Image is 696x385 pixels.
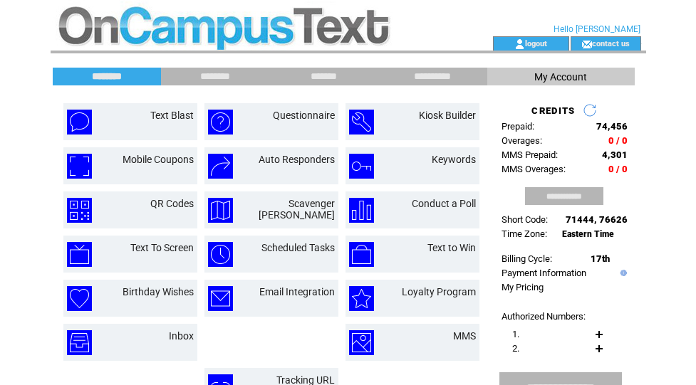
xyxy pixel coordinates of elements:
[453,330,476,342] a: MMS
[502,311,586,322] span: Authorized Numbers:
[591,253,610,264] span: 17th
[608,135,628,146] span: 0 / 0
[261,242,335,253] a: Scheduled Tasks
[531,105,575,116] span: CREDITS
[402,286,476,297] a: Loyalty Program
[502,121,534,132] span: Prepaid:
[67,286,92,311] img: birthday-wishes.png
[502,282,544,292] a: My Pricing
[208,110,233,135] img: questionnaire.png
[259,198,335,221] a: Scavenger [PERSON_NAME]
[208,198,233,223] img: scavenger-hunt.png
[554,24,640,34] span: Hello [PERSON_NAME]
[349,330,374,355] img: mms.png
[259,154,335,165] a: Auto Responders
[514,38,525,50] img: account_icon.gif
[349,110,374,135] img: kiosk-builder.png
[534,71,587,83] span: My Account
[67,198,92,223] img: qr-codes.png
[617,270,627,276] img: help.gif
[502,164,566,174] span: MMS Overages:
[608,164,628,174] span: 0 / 0
[150,198,194,209] a: QR Codes
[349,242,374,267] img: text-to-win.png
[67,110,92,135] img: text-blast.png
[525,38,547,48] a: logout
[208,242,233,267] img: scheduled-tasks.png
[592,38,630,48] a: contact us
[67,242,92,267] img: text-to-screen.png
[432,154,476,165] a: Keywords
[123,286,194,297] a: Birthday Wishes
[427,242,476,253] a: Text to Win
[562,229,614,239] span: Eastern Time
[512,343,519,354] span: 2.
[208,154,233,179] img: auto-responders.png
[502,253,552,264] span: Billing Cycle:
[150,110,194,121] a: Text Blast
[67,330,92,355] img: inbox.png
[602,149,628,160] span: 4,301
[169,330,194,342] a: Inbox
[259,286,335,297] a: Email Integration
[349,198,374,223] img: conduct-a-poll.png
[502,268,586,278] a: Payment Information
[419,110,476,121] a: Kiosk Builder
[581,38,592,50] img: contact_us_icon.gif
[349,154,374,179] img: keywords.png
[412,198,476,209] a: Conduct a Poll
[130,242,194,253] a: Text To Screen
[502,149,558,160] span: MMS Prepaid:
[273,110,335,121] a: Questionnaire
[67,154,92,179] img: mobile-coupons.png
[349,286,374,311] img: loyalty-program.png
[596,121,628,132] span: 74,456
[208,286,233,311] img: email-integration.png
[502,214,548,225] span: Short Code:
[512,329,519,339] span: 1.
[502,135,542,146] span: Overages:
[502,228,547,239] span: Time Zone:
[123,154,194,165] a: Mobile Coupons
[566,214,628,225] span: 71444, 76626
